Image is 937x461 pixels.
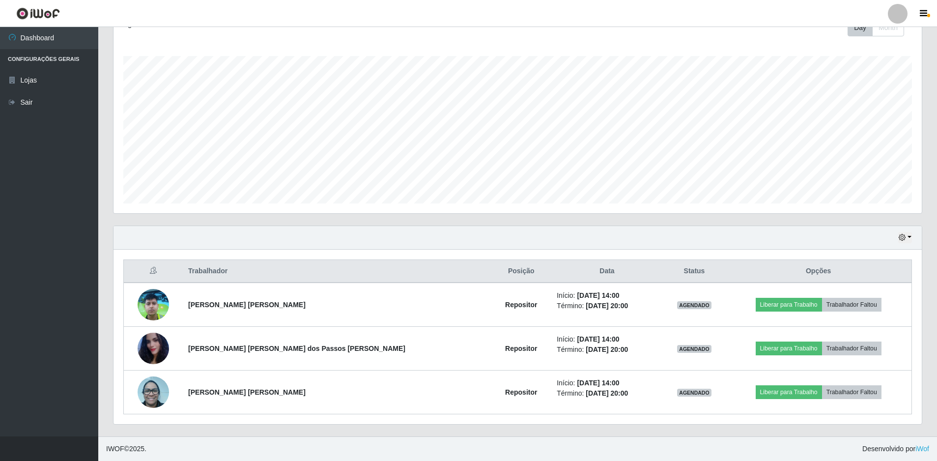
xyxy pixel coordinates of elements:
span: AGENDADO [677,345,711,353]
button: Trabalhador Faltou [822,385,881,399]
time: [DATE] 14:00 [577,379,619,387]
time: [DATE] 20:00 [586,389,628,397]
button: Liberar para Trabalho [756,342,822,355]
li: Término: [557,345,657,355]
div: Toolbar with button groups [848,19,912,36]
span: IWOF [106,445,124,453]
button: Day [848,19,873,36]
img: 1748462708796.jpeg [138,284,169,326]
div: First group [848,19,904,36]
time: [DATE] 14:00 [577,291,619,299]
span: © 2025 . [106,444,146,454]
button: Trabalhador Faltou [822,298,881,312]
button: Liberar para Trabalho [756,298,822,312]
a: iWof [915,445,929,453]
th: Trabalhador [182,260,491,283]
time: [DATE] 20:00 [586,302,628,310]
strong: [PERSON_NAME] [PERSON_NAME] dos Passos [PERSON_NAME] [188,345,405,352]
li: Término: [557,388,657,399]
span: AGENDADO [677,389,711,397]
button: Liberar para Trabalho [756,385,822,399]
strong: [PERSON_NAME] [PERSON_NAME] [188,301,306,309]
img: CoreUI Logo [16,7,60,20]
time: [DATE] 20:00 [586,346,628,353]
li: Término: [557,301,657,311]
button: Trabalhador Faltou [822,342,881,355]
strong: Repositor [505,388,537,396]
button: Month [872,19,904,36]
th: Status [663,260,726,283]
li: Início: [557,290,657,301]
li: Início: [557,334,657,345]
li: Início: [557,378,657,388]
th: Data [551,260,663,283]
strong: Repositor [505,301,537,309]
img: 1752077085843.jpeg [138,320,169,376]
img: 1755022368543.jpeg [138,371,169,413]
time: [DATE] 14:00 [577,335,619,343]
strong: Repositor [505,345,537,352]
span: AGENDADO [677,301,711,309]
strong: [PERSON_NAME] [PERSON_NAME] [188,388,306,396]
th: Opções [725,260,911,283]
span: Desenvolvido por [862,444,929,454]
th: Posição [491,260,551,283]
